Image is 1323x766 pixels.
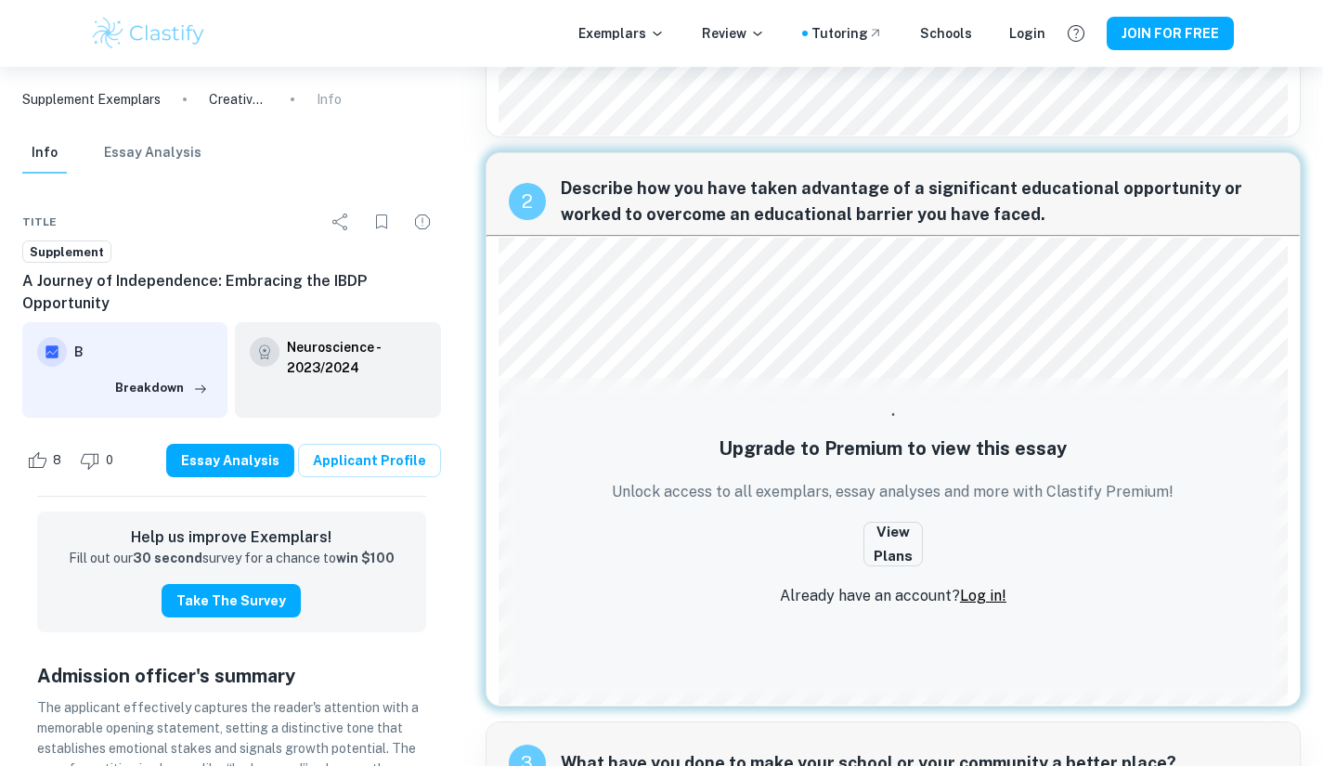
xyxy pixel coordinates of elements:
[209,89,268,110] p: Creative Problem Solving: Finding Solutions in the Everyday
[104,133,201,174] button: Essay Analysis
[920,23,972,44] a: Schools
[298,444,441,477] a: Applicant Profile
[561,175,1278,227] span: Describe how you have taken advantage of a significant educational opportunity or worked to overc...
[166,444,294,477] button: Essay Analysis
[719,435,1067,462] h5: Upgrade to Premium to view this essay
[363,203,400,240] div: Bookmark
[1060,18,1092,49] button: Help and Feedback
[317,89,342,110] p: Info
[110,374,213,402] button: Breakdown
[780,585,1006,607] p: Already have an account?
[133,551,202,565] strong: 30 second
[162,584,301,617] button: Take the Survey
[23,243,110,262] span: Supplement
[90,15,208,52] img: Clastify logo
[702,23,765,44] p: Review
[322,203,359,240] div: Share
[287,337,425,378] a: Neuroscience - 2023/2024
[22,89,161,110] a: Supplement Exemplars
[22,270,441,315] h6: A Journey of Independence: Embracing the IBDP Opportunity
[1009,23,1045,44] a: Login
[1107,17,1234,50] button: JOIN FOR FREE
[74,342,213,362] h6: B
[96,451,123,470] span: 0
[960,587,1006,604] a: Log in!
[52,526,411,549] h6: Help us improve Exemplars!
[612,481,1174,503] p: Unlock access to all exemplars, essay analyses and more with Clastify Premium!
[336,551,395,565] strong: win $100
[43,451,71,470] span: 8
[22,214,57,230] span: Title
[578,23,665,44] p: Exemplars
[69,549,395,569] p: Fill out our survey for a chance to
[509,183,546,220] div: recipe
[37,662,426,690] h5: Admission officer's summary
[863,522,923,566] button: View Plans
[22,446,71,475] div: Like
[811,23,883,44] a: Tutoring
[22,133,67,174] button: Info
[404,203,441,240] div: Report issue
[22,240,111,264] a: Supplement
[75,446,123,475] div: Dislike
